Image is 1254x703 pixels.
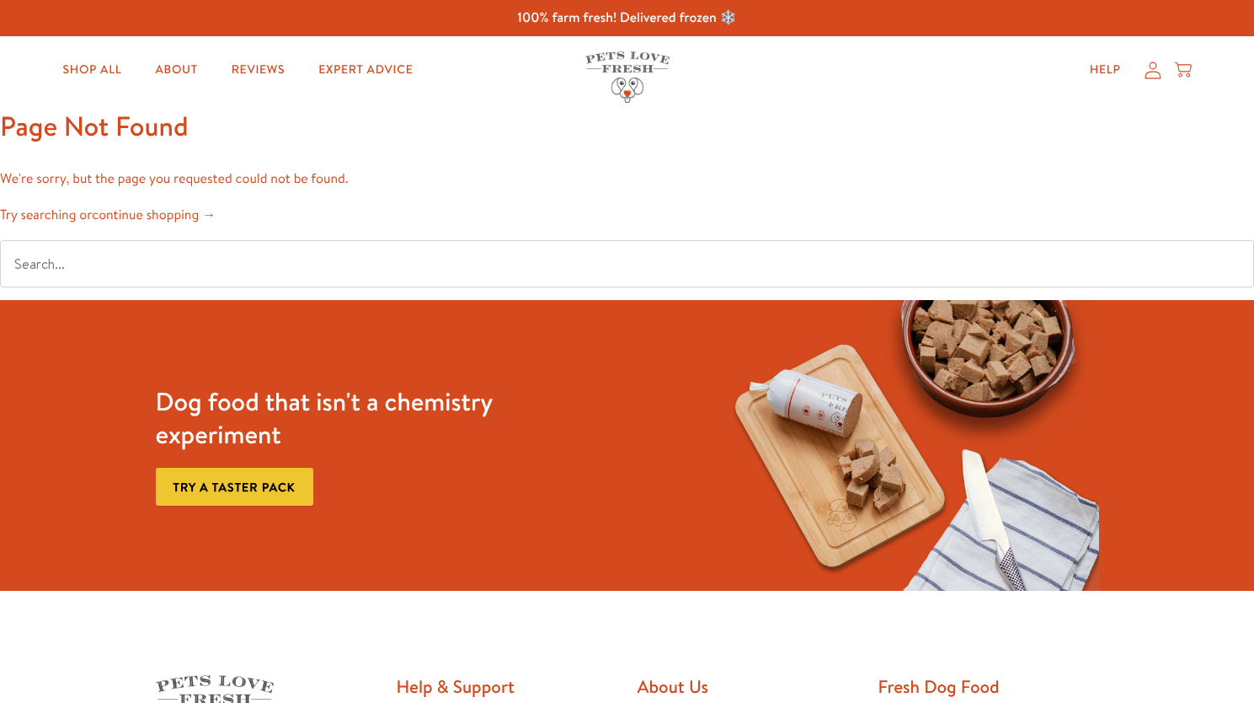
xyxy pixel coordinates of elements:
[218,53,298,87] a: Reviews
[142,53,211,87] a: About
[397,675,617,698] h2: Help & Support
[585,51,670,103] img: Pets Love Fresh
[156,385,541,451] h3: Dog food that isn't a chemistry experiment
[638,675,858,698] h2: About Us
[92,206,216,224] a: continue shopping →
[878,675,1099,698] h2: Fresh Dog Food
[156,468,313,506] a: Try a taster pack
[305,53,426,87] a: Expert Advice
[49,53,135,87] a: Shop All
[713,300,1098,591] img: Fussy
[1076,53,1134,87] a: Help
